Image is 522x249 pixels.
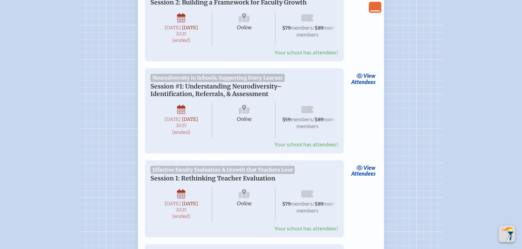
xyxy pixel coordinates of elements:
[282,201,290,207] span: $79
[274,225,338,231] span: Your school has attendees!
[315,25,323,31] span: $89
[156,207,206,212] span: 2025
[165,25,181,31] span: [DATE]
[282,117,290,123] span: $59
[349,163,377,179] a: viewAttendees
[363,72,375,79] span: view
[165,116,181,122] span: [DATE]
[150,83,282,98] span: Session #1: Understanding Neurodiversity–Identification, Referrals, & Assessment
[172,212,190,219] span: (ended)
[500,227,514,241] img: To the top
[150,166,295,174] span: Effective Faculty Evaluation & Growth that Teachers Love
[290,116,313,122] span: members
[150,175,275,182] span: Session 1: Rethinking Teacher Evaluation
[214,102,275,138] span: Online
[313,24,315,31] span: /
[274,49,338,55] span: Your school has attendees!
[313,116,315,122] span: /
[290,24,313,31] span: members
[499,226,515,242] button: Scroll Top
[150,74,285,82] span: Neurodiversity in Schools: Supporting Every Learner
[182,201,198,207] span: [DATE]
[182,116,198,122] span: [DATE]
[165,201,181,207] span: [DATE]
[296,116,335,129] span: non-members
[214,186,275,222] span: Online
[172,128,190,135] span: (ended)
[172,37,190,43] span: (ended)
[349,71,377,87] a: viewAttendees
[315,117,323,123] span: $89
[296,200,335,214] span: non-members
[296,24,335,38] span: non-members
[363,164,375,171] span: view
[290,200,313,207] span: members
[214,10,275,46] span: Online
[182,25,198,31] span: [DATE]
[274,141,338,147] span: Your school has attendees!
[156,123,206,128] span: 2025
[282,25,290,31] span: $79
[156,31,206,37] span: 2025
[315,201,323,207] span: $89
[313,200,315,207] span: /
